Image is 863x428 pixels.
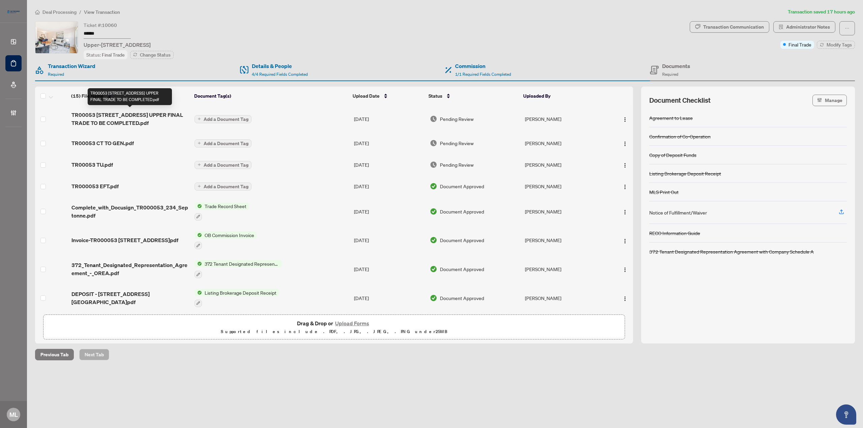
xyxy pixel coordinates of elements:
button: Add a Document Tag [195,139,251,147]
button: Next Tab [79,349,109,360]
div: Ticket #: [84,21,117,29]
button: Logo [620,181,630,192]
span: TR00053 TU.pdf [71,161,113,169]
span: Invoice-TR000053 [STREET_ADDRESS]pdf [71,236,178,244]
span: solution [779,25,783,29]
span: Add a Document Tag [204,163,248,167]
span: Drag & Drop or [297,319,371,328]
span: TR00053 CT TO GEN.pdf [71,139,134,147]
img: Document Status [430,208,437,215]
span: Document Approved [440,294,484,302]
th: Status [426,87,520,105]
td: [DATE] [351,197,427,226]
td: [DATE] [351,154,427,175]
span: ellipsis [845,26,850,31]
span: Previous Tab [40,349,68,360]
div: Agreement to Lease [649,114,693,122]
button: Upload Forms [333,319,371,328]
h4: Details & People [252,62,308,70]
span: Trade Record Sheet [202,202,249,210]
button: Logo [620,206,630,217]
img: Document Status [430,139,437,147]
span: 10060 [102,22,117,28]
div: Status: [84,50,127,59]
td: [PERSON_NAME] [522,154,606,175]
td: [DATE] [351,132,427,154]
img: Logo [622,184,628,190]
button: Transaction Communication [690,21,769,33]
span: Deal Processing [42,9,77,15]
span: Document Approved [440,208,484,215]
button: Add a Document Tag [195,183,251,191]
h4: Documents [662,62,690,70]
span: Pending Review [440,139,474,147]
span: home [35,10,40,14]
td: [DATE] [351,284,427,312]
img: Logo [622,296,628,301]
button: Logo [620,264,630,274]
button: Status IconTrade Record Sheet [195,202,249,221]
img: logo [5,8,22,15]
img: Status Icon [195,231,202,239]
span: Pending Review [440,115,474,123]
h4: Commission [455,62,511,70]
span: plus [198,185,201,188]
article: Transaction saved 17 hours ago [788,8,855,16]
span: (15) File Name [71,92,103,100]
td: [PERSON_NAME] [522,255,606,284]
button: Open asap [836,404,856,425]
span: Manage [825,95,842,106]
span: Required [662,72,678,77]
td: [PERSON_NAME] [522,197,606,226]
img: Status Icon [195,202,202,210]
span: View Transaction [84,9,120,15]
button: Add a Document Tag [195,161,251,169]
td: [PERSON_NAME] [522,175,606,197]
button: Status Icon372 Tenant Designated Representation Agreement with Company Schedule A [195,260,282,278]
td: [PERSON_NAME] [522,132,606,154]
span: Document Approved [440,236,484,244]
button: Logo [620,235,630,245]
span: plus [198,117,201,121]
td: [DATE] [351,255,427,284]
img: Logo [622,209,628,215]
button: Status IconOB Commission Invoice [195,231,257,250]
img: Logo [622,117,628,122]
div: Transaction Communication [703,22,764,32]
button: Logo [620,138,630,149]
span: 1/1 Required Fields Completed [455,72,511,77]
span: Final Trade [102,52,125,58]
span: Modify Tags [827,42,852,47]
img: Document Status [430,265,437,273]
div: MLS Print Out [649,188,679,196]
span: Complete_with_Docusign_TR000053_234_Septonne.pdf [71,203,189,220]
span: Final Trade [788,41,811,48]
button: Add a Document Tag [195,115,251,123]
span: Drag & Drop orUpload FormsSupported files include .PDF, .JPG, .JPEG, .PNG under25MB [43,315,625,340]
span: TR00053 [STREET_ADDRESS] UPPER FINAL TRADE TO BE COMPLETED.pdf [71,111,189,127]
button: Add a Document Tag [195,160,251,169]
th: (15) File Name [68,87,191,105]
button: Logo [620,293,630,303]
th: Upload Date [350,87,426,105]
td: [DATE] [351,175,427,197]
button: Previous Tab [35,349,74,360]
td: [PERSON_NAME] [522,226,606,255]
td: [PERSON_NAME] [522,105,606,132]
span: 372_Tenant_Designated_Representation_Agreement_-_OREA.pdf [71,261,189,277]
span: TR000053 EFT.pdf [71,182,119,190]
img: Logo [622,163,628,168]
li: / [79,8,81,16]
span: Add a Document Tag [204,117,248,122]
span: plus [198,163,201,166]
img: Status Icon [195,289,202,296]
div: Notice of Fulfillment/Waiver [649,209,707,216]
div: Copy of Deposit Funds [649,151,696,159]
span: Add a Document Tag [204,184,248,189]
span: Required [48,72,64,77]
div: Confirmation of Co-Operation [649,133,711,140]
span: Change Status [140,53,171,57]
span: OB Commission Invoice [202,231,257,239]
td: [DATE] [351,226,427,255]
